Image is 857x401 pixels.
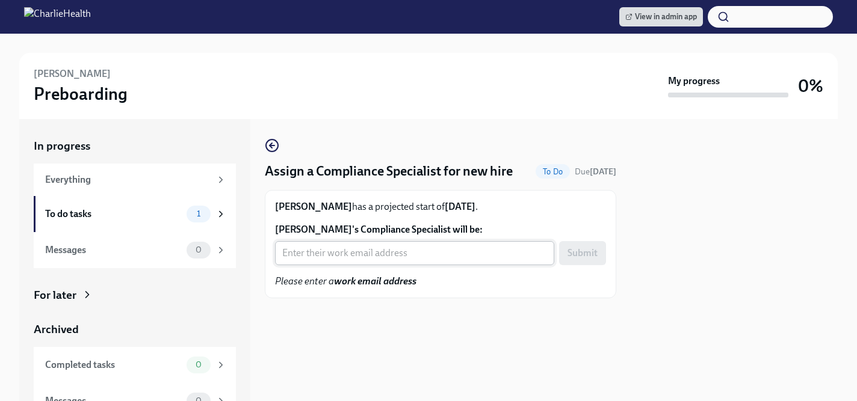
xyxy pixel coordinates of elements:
span: To Do [536,167,570,176]
span: View in admin app [625,11,697,23]
span: 0 [188,360,209,369]
strong: work email address [334,275,416,287]
a: View in admin app [619,7,703,26]
a: In progress [34,138,236,154]
strong: [DATE] [445,201,475,212]
a: Messages0 [34,232,236,268]
input: Enter their work email address [275,241,554,265]
a: Archived [34,322,236,337]
h3: 0% [798,75,823,97]
h3: Preboarding [34,83,128,105]
h4: Assign a Compliance Specialist for new hire [265,162,513,180]
div: Messages [45,243,182,257]
label: [PERSON_NAME]'s Compliance Specialist will be: [275,223,606,236]
span: Due [575,167,616,177]
div: Everything [45,173,211,186]
a: Completed tasks0 [34,347,236,383]
img: CharlieHealth [24,7,91,26]
p: has a projected start of . [275,200,606,213]
div: To do tasks [45,207,182,221]
a: For later [34,287,236,303]
h6: [PERSON_NAME] [34,67,111,81]
span: September 22nd, 2025 09:00 [575,166,616,177]
span: 0 [188,245,209,254]
a: Everything [34,164,236,196]
strong: [DATE] [590,167,616,177]
div: For later [34,287,76,303]
a: To do tasks1 [34,196,236,232]
strong: My progress [668,75,720,88]
span: 1 [190,209,208,218]
strong: [PERSON_NAME] [275,201,352,212]
em: Please enter a [275,275,416,287]
div: Completed tasks [45,358,182,372]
